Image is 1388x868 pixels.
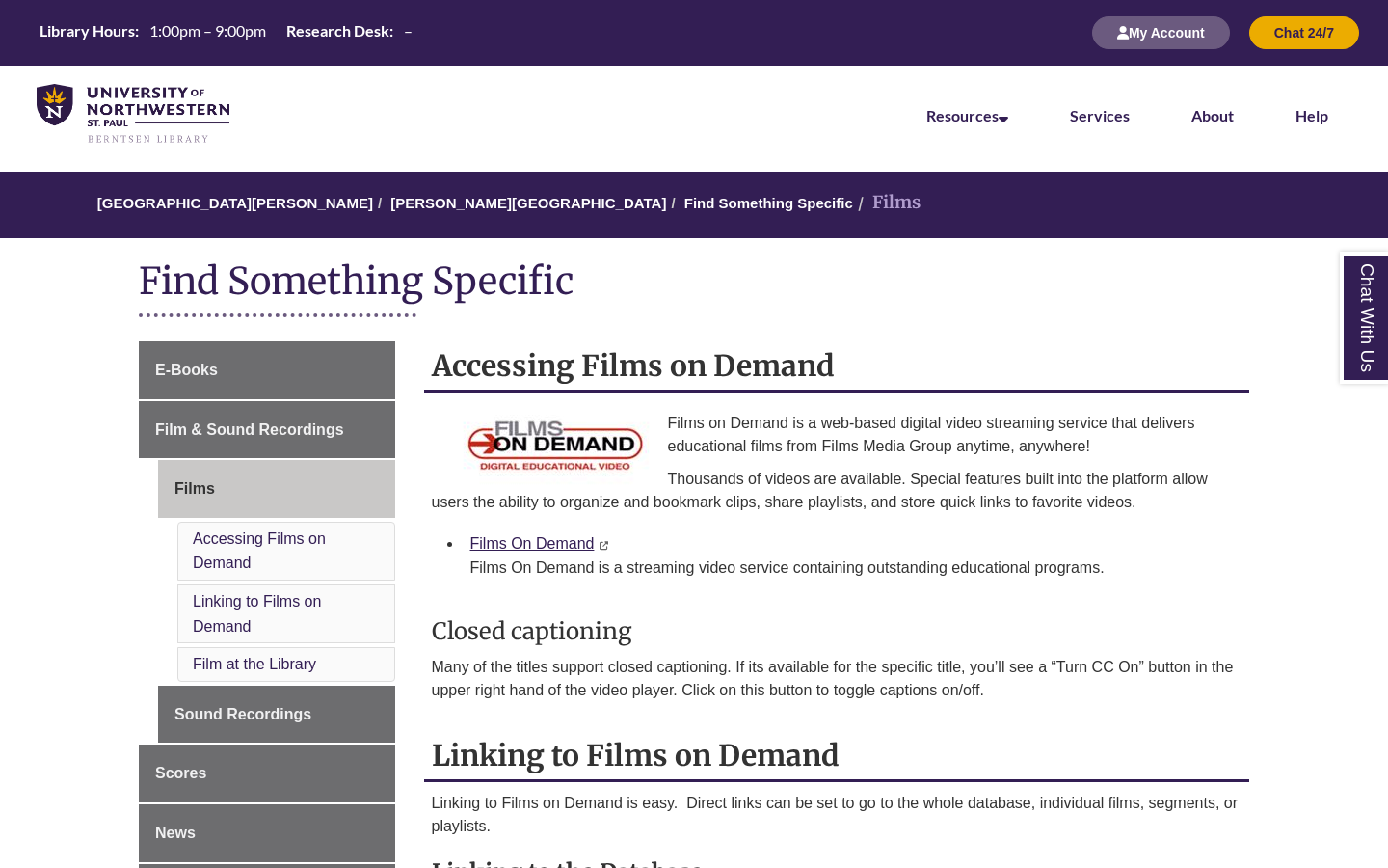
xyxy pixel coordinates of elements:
a: [PERSON_NAME][GEOGRAPHIC_DATA] [390,195,666,211]
h2: Accessing Films on Demand [424,341,1250,393]
a: Sound Recordings [158,686,395,744]
a: News [139,804,395,862]
span: E-Books [155,362,218,378]
a: Scores [139,745,395,802]
span: – [404,21,413,40]
a: Films On Demand [470,535,595,552]
button: Chat 24/7 [1249,16,1359,49]
p: Films On Demand is a streaming video service containing outstanding educational programs. [470,556,1235,580]
a: Linking to Films on Demand [193,593,321,635]
table: Hours Today [32,20,420,44]
a: Help [1295,106,1328,124]
a: Chat 24/7 [1249,24,1359,41]
a: [GEOGRAPHIC_DATA][PERSON_NAME] [97,195,373,211]
th: Library Hours: [32,20,142,41]
th: Research Desk: [279,20,396,41]
a: E-Books [139,341,395,399]
a: Hours Today [32,20,420,46]
h1: Find Something Specific [139,258,1249,309]
span: News [155,825,196,841]
button: My Account [1092,16,1230,49]
span: 1:00pm – 9:00pm [149,21,266,40]
a: Resources [926,106,1008,124]
p: Films on Demand is a web-based digital video streaming service that delivers educational films fr... [432,412,1242,458]
a: Accessing Films on Demand [193,530,326,572]
h3: Closed captioning [432,616,1242,646]
span: Scores [155,765,206,781]
i: This link opens in a new window [599,541,609,550]
a: Film at the Library [193,656,316,672]
a: Films [158,460,395,518]
span: Film & Sound Recordings [155,421,344,438]
a: Film & Sound Recordings [139,401,395,459]
li: Films [853,189,921,217]
a: My Account [1092,24,1230,41]
a: About [1191,106,1234,124]
img: Films on demand [433,407,667,485]
h2: Linking to Films on Demand [424,731,1250,782]
a: Find Something Specific [684,195,853,211]
p: Many of the titles support closed captioning. If its available for the specific title, you’ll see... [432,656,1242,702]
p: Thousands of videos are available. Special features built into the platform allow users the abili... [432,468,1242,514]
img: UNWSP Library Logo [37,84,229,145]
p: Linking to Films on Demand is easy. Direct links can be set to go to the whole database, individu... [432,792,1242,838]
a: Services [1070,106,1130,124]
